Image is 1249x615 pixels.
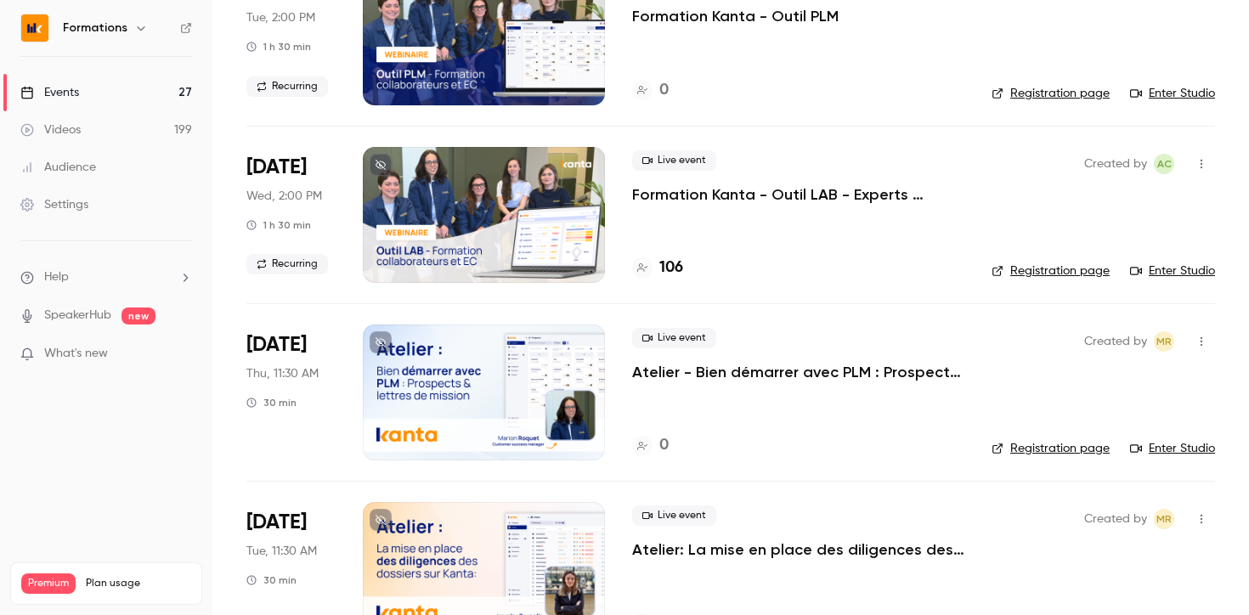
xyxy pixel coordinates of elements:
[246,331,307,358] span: [DATE]
[20,159,96,176] div: Audience
[632,434,669,457] a: 0
[992,85,1110,102] a: Registration page
[1156,331,1172,352] span: MR
[246,396,297,409] div: 30 min
[632,184,964,205] a: Formation Kanta - Outil LAB - Experts Comptables & Collaborateurs
[632,328,716,348] span: Live event
[44,268,69,286] span: Help
[63,20,127,37] h6: Formations
[246,76,328,97] span: Recurring
[20,196,88,213] div: Settings
[246,573,297,587] div: 30 min
[246,147,336,283] div: Sep 10 Wed, 2:00 PM (Europe/Paris)
[246,9,315,26] span: Tue, 2:00 PM
[20,268,192,286] li: help-dropdown-opener
[632,6,839,26] a: Formation Kanta - Outil PLM
[632,257,683,279] a: 106
[122,307,155,324] span: new
[659,79,669,102] h4: 0
[246,365,319,382] span: Thu, 11:30 AM
[1130,85,1215,102] a: Enter Studio
[1084,331,1147,352] span: Created by
[1084,154,1147,174] span: Created by
[246,543,317,560] span: Tue, 11:30 AM
[44,307,111,324] a: SpeakerHub
[632,79,669,102] a: 0
[1130,440,1215,457] a: Enter Studio
[1156,509,1172,529] span: MR
[632,539,964,560] a: Atelier: La mise en place des diligences des dossiers sur KANTA
[659,434,669,457] h4: 0
[1157,154,1172,174] span: AC
[1130,262,1215,279] a: Enter Studio
[44,345,108,363] span: What's new
[246,188,322,205] span: Wed, 2:00 PM
[246,509,307,536] span: [DATE]
[1154,509,1174,529] span: Marion Roquet
[246,254,328,274] span: Recurring
[1154,331,1174,352] span: Marion Roquet
[20,121,81,138] div: Videos
[632,505,716,526] span: Live event
[20,84,79,101] div: Events
[172,347,192,362] iframe: Noticeable Trigger
[246,218,311,232] div: 1 h 30 min
[1084,509,1147,529] span: Created by
[632,150,716,171] span: Live event
[992,262,1110,279] a: Registration page
[246,154,307,181] span: [DATE]
[21,14,48,42] img: Formations
[21,573,76,594] span: Premium
[992,440,1110,457] a: Registration page
[86,577,191,590] span: Plan usage
[1154,154,1174,174] span: Anaïs Cachelou
[659,257,683,279] h4: 106
[632,362,964,382] a: Atelier - Bien démarrer avec PLM : Prospects & lettres de mission
[246,40,311,54] div: 1 h 30 min
[246,324,336,460] div: Sep 11 Thu, 11:30 AM (Europe/Paris)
